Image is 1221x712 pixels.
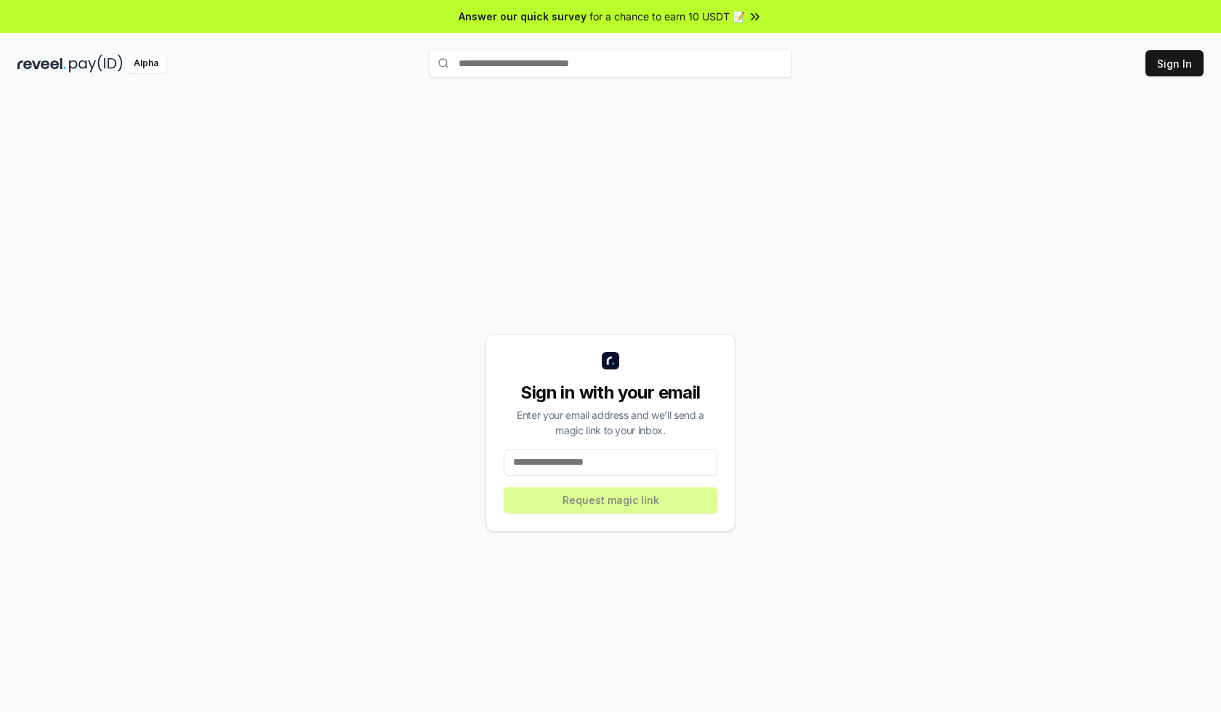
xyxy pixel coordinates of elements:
[504,381,717,404] div: Sign in with your email
[602,352,619,369] img: logo_small
[69,55,123,73] img: pay_id
[17,55,66,73] img: reveel_dark
[1145,50,1204,76] button: Sign In
[504,407,717,438] div: Enter your email address and we’ll send a magic link to your inbox.
[589,9,745,24] span: for a chance to earn 10 USDT 📝
[126,55,166,73] div: Alpha
[459,9,587,24] span: Answer our quick survey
